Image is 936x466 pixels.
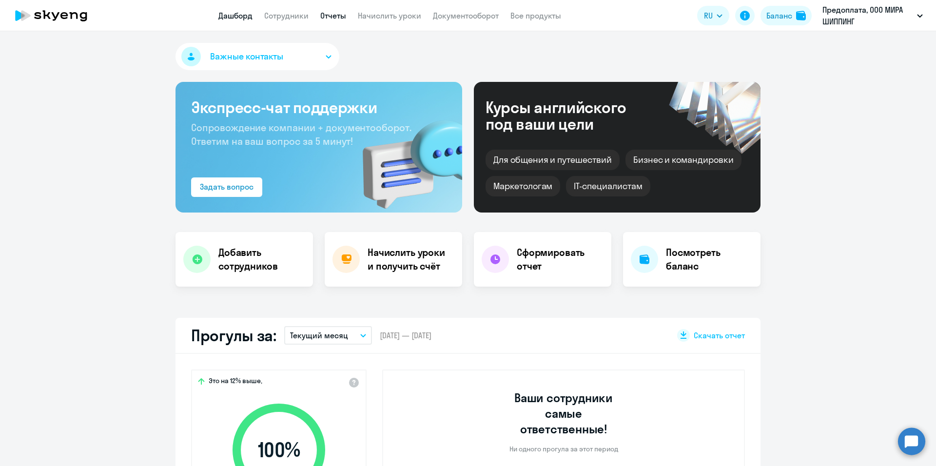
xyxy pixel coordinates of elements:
div: Задать вопрос [200,181,253,193]
button: RU [697,6,729,25]
span: Важные контакты [210,50,283,63]
span: RU [704,10,713,21]
img: balance [796,11,806,20]
span: Сопровождение компании + документооборот. Ответим на ваш вопрос за 5 минут! [191,121,411,147]
span: Скачать отчет [694,330,745,341]
a: Сотрудники [264,11,309,20]
a: Дашборд [218,11,253,20]
div: Для общения и путешествий [486,150,620,170]
span: Это на 12% выше, [209,376,262,388]
div: Бизнес и командировки [625,150,741,170]
h4: Сформировать отчет [517,246,604,273]
h4: Добавить сотрудников [218,246,305,273]
h4: Начислить уроки и получить счёт [368,246,452,273]
div: IT-специалистам [566,176,650,196]
a: Отчеты [320,11,346,20]
img: bg-img [349,103,462,213]
a: Все продукты [510,11,561,20]
h2: Прогулы за: [191,326,276,345]
span: 100 % [223,438,335,462]
p: Ни одного прогула за этот период [509,445,618,453]
button: Важные контакты [175,43,339,70]
div: Курсы английского под ваши цели [486,99,652,132]
p: Предоплата, ООО МИРА ШИППИНГ [822,4,913,27]
h3: Ваши сотрудники самые ответственные! [501,390,626,437]
div: Баланс [766,10,792,21]
h4: Посмотреть баланс [666,246,753,273]
div: Маркетологам [486,176,560,196]
button: Текущий месяц [284,326,372,345]
button: Балансbalance [760,6,812,25]
a: Начислить уроки [358,11,421,20]
button: Задать вопрос [191,177,262,197]
h3: Экспресс-чат поддержки [191,97,447,117]
p: Текущий месяц [290,330,348,341]
span: [DATE] — [DATE] [380,330,431,341]
a: Документооборот [433,11,499,20]
button: Предоплата, ООО МИРА ШИППИНГ [818,4,928,27]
